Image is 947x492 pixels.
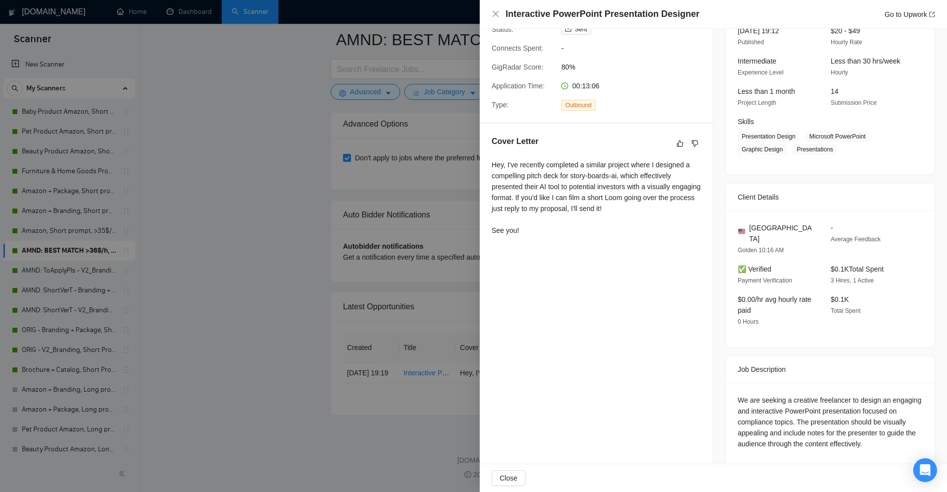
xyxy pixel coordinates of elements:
[749,222,815,244] span: [GEOGRAPHIC_DATA]
[884,10,935,18] a: Go to Upworkexport
[677,140,684,147] span: like
[561,82,568,89] span: clock-circle
[738,131,799,142] span: Presentation Design
[793,144,837,155] span: Presentations
[831,265,884,273] span: $0.1K Total Spent
[561,100,596,111] span: Outbound
[565,26,571,32] span: mail
[913,458,937,482] div: Open Intercom Messenger
[831,277,874,284] span: 3 Hires, 1 Active
[805,131,869,142] span: Microsoft PowerPoint
[506,8,699,20] h4: Interactive PowerPoint Presentation Designer
[738,295,811,314] span: $0.00/hr avg hourly rate paid
[738,99,776,106] span: Project Length
[492,25,514,33] span: Status:
[738,69,783,76] span: Experience Level
[738,277,792,284] span: Payment Verification
[575,26,587,33] span: Sent
[689,138,701,149] button: dislike
[738,265,772,273] span: ✅ Verified
[738,57,776,65] span: Intermediate
[492,82,545,90] span: Application Time:
[492,10,500,18] button: Close
[831,99,877,106] span: Submission Price
[738,395,923,449] div: We are seeking a creative freelancer to design an engaging and interactive PowerPoint presentatio...
[738,318,759,325] span: 0 Hours
[492,101,509,109] span: Type:
[738,228,745,235] img: 🇺🇸
[674,138,686,149] button: like
[831,295,849,303] span: $0.1K
[500,473,517,484] span: Close
[831,69,848,76] span: Hourly
[572,82,600,90] span: 00:13:06
[831,27,860,35] span: $20 - $49
[492,136,538,147] h5: Cover Letter
[492,63,543,71] span: GigRadar Score:
[831,236,881,243] span: Average Feedback
[738,39,764,46] span: Published
[738,144,787,155] span: Graphic Design
[738,118,754,126] span: Skills
[738,247,784,254] span: Golden 10:16 AM
[738,87,795,95] span: Less than 1 month
[831,57,900,65] span: Less than 30 hrs/week
[738,356,923,383] div: Job Description
[831,224,833,232] span: -
[492,159,701,236] div: Hey, I've recently completed a similar project where I designed a compelling pitch deck for story...
[492,10,500,18] span: close
[492,44,543,52] span: Connects Spent:
[929,11,935,17] span: export
[738,27,779,35] span: [DATE] 19:12
[691,140,698,147] span: dislike
[831,87,839,95] span: 14
[561,43,710,54] span: -
[831,307,861,314] span: Total Spent
[738,184,923,211] div: Client Details
[561,62,710,72] span: 80%
[831,39,862,46] span: Hourly Rate
[492,470,525,486] button: Close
